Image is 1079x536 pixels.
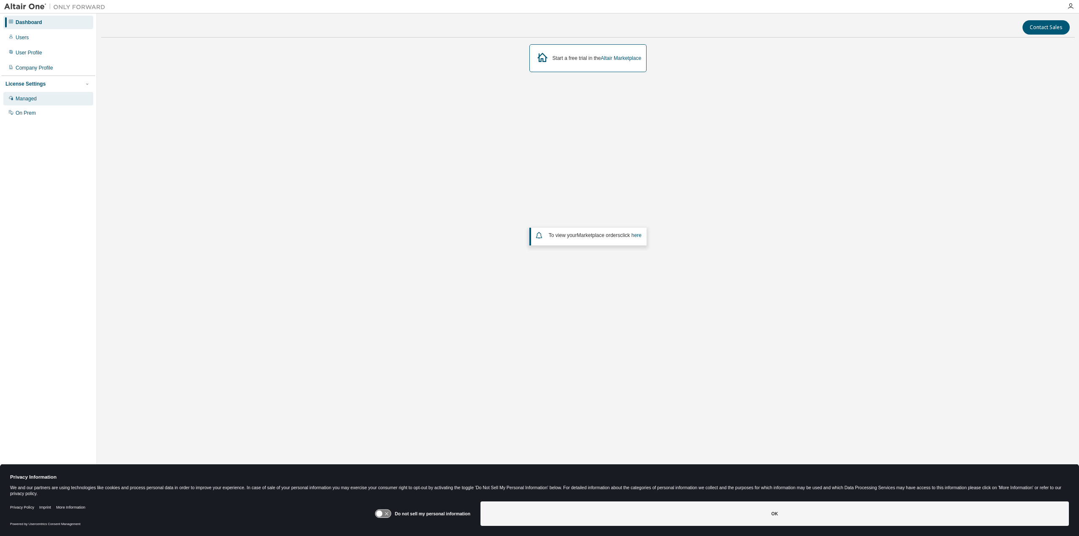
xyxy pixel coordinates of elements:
a: here [631,232,641,238]
img: Altair One [4,3,110,11]
div: Start a free trial in the [553,55,641,62]
em: Marketplace orders [577,232,620,238]
div: On Prem [16,110,36,116]
div: User Profile [16,49,42,56]
div: License Settings [5,81,46,87]
a: Altair Marketplace [601,55,641,61]
button: Contact Sales [1023,20,1070,35]
div: Dashboard [16,19,42,26]
div: Company Profile [16,65,53,71]
div: Users [16,34,29,41]
div: Managed [16,95,37,102]
span: To view your click [549,232,641,238]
